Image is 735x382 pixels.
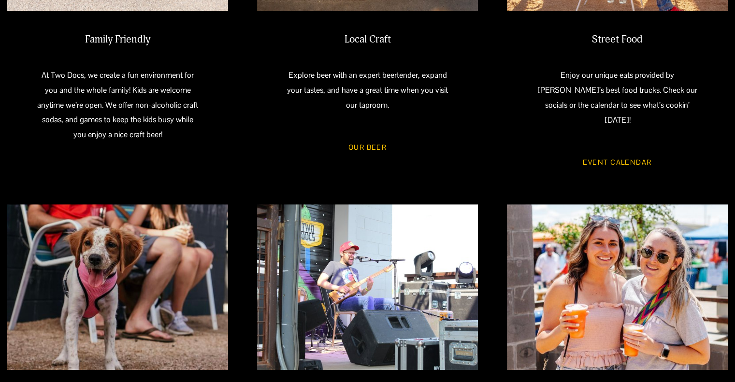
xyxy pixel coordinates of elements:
h2: Street Food [534,33,700,46]
p: Enjoy our unique eats provided by [PERSON_NAME]’s best food trucks. Check our socials or the cale... [534,68,700,127]
a: Our Beer [334,135,401,160]
img: A happy young dog with white and brown fur, wearing a pink harness, standing on gravel with its t... [7,204,228,370]
p: Explore beer with an expert beertender, expand your tastes, and have a great time when you visit ... [285,68,450,113]
h2: Local Craft [285,33,450,46]
a: Event Calendar [569,150,665,175]
img: Male musician with glasses and a red cap, singing and playing an electric guitar on stage at an o... [257,204,478,370]
p: At Two Docs, we create a fun environment for you and the whole family! Kids are welcome anytime w... [35,68,201,142]
h2: Family Friendly [35,33,201,46]
img: Two young women smiling and holding drinks at an outdoor event on a sunny day, with tents and peo... [507,204,728,370]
